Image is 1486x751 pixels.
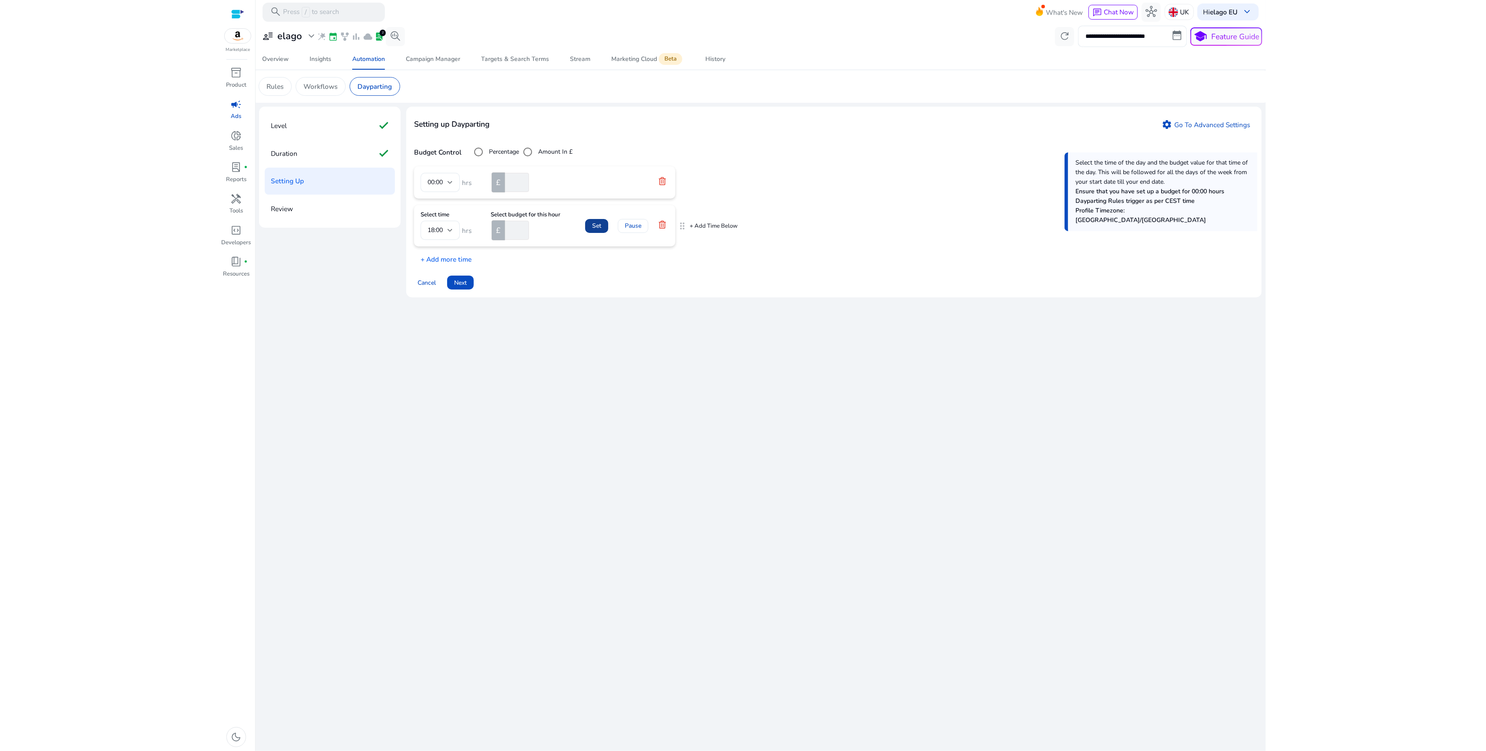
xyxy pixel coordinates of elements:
[231,162,242,173] span: lab_profile
[1169,7,1178,17] img: uk.svg
[221,223,252,254] a: code_blocksDevelopers
[447,276,474,290] button: Next
[357,81,392,91] p: Dayparting
[374,32,384,41] span: lab_profile
[378,146,389,161] mat-icon: check
[536,147,573,156] label: Amount In £
[303,81,337,91] p: Workflows
[221,254,252,286] a: book_4fiber_manual_recordResources
[463,143,573,161] mat-radio-group: budget control
[380,30,386,36] div: 2
[1203,9,1238,15] p: Hi
[1158,118,1254,132] a: Go To Advanced Settings
[1211,31,1259,42] p: Feature Guide
[1180,4,1189,20] p: UK
[231,256,242,267] span: book_4
[302,7,310,17] span: /
[677,219,687,232] mat-icon: drag_indicator
[491,212,560,219] h6: Select budget for this hour
[378,118,389,133] mat-icon: check
[270,6,281,17] span: search
[1092,8,1102,17] span: chat
[231,67,242,78] span: inventory_2
[1146,6,1157,17] span: hub
[231,99,242,110] span: campaign
[1055,27,1074,46] button: refresh
[611,55,684,63] div: Marketing Cloud
[481,56,549,62] div: Targets & Search Terms
[221,97,252,128] a: campaignAds
[222,239,251,247] p: Developers
[421,212,472,219] h6: Select time
[1162,119,1172,130] mat-icon: settings
[496,225,501,236] span: £
[414,148,462,157] b: Budget Control
[231,130,242,141] span: donut_small
[283,7,339,17] p: Press to search
[226,81,246,90] p: Product
[659,53,682,65] span: Beta
[271,173,304,189] p: Setting Up
[414,250,472,264] p: + Add more time
[244,165,248,169] span: fiber_manual_record
[226,175,246,184] p: Reports
[406,56,460,62] div: Campaign Manager
[221,191,252,222] a: handymanTools
[271,146,297,161] p: Duration
[460,226,472,236] span: hrs
[386,27,405,46] button: search_insights
[340,32,350,41] span: family_history
[1059,30,1070,42] span: refresh
[1190,27,1262,46] button: schoolFeature Guide
[263,30,274,42] span: user_attributes
[328,32,338,41] span: event
[618,219,648,233] button: Pause
[428,226,443,234] span: 18:00
[271,201,293,216] p: Review
[625,221,641,230] span: Pause
[1088,5,1138,20] button: chatChat Now
[277,30,302,42] h3: elago
[231,225,242,236] span: code_blocks
[363,32,373,41] span: cloud
[1104,7,1134,17] span: Chat Now
[1075,206,1206,224] b: Profile Timezone: [GEOGRAPHIC_DATA]/[GEOGRAPHIC_DATA]
[226,47,250,53] p: Marketplace
[1075,187,1224,195] b: Ensure that you have set up a budget for 00:00 hours
[487,147,519,156] label: Percentage
[1193,30,1207,44] span: school
[266,81,283,91] p: Rules
[1075,197,1195,205] b: Dayparting Rules trigger as per CEST time
[1065,152,1257,231] div: Select the time of the day and the budget value for that time of the day. This will be followed f...
[310,56,331,62] div: Insights
[1241,6,1253,17] span: keyboard_arrow_down
[262,56,289,62] div: Overview
[705,56,725,62] div: History
[585,219,608,233] button: Set
[306,30,317,42] span: expand_more
[1142,3,1161,22] button: hub
[570,56,590,62] div: Stream
[231,112,242,121] p: Ads
[418,278,436,287] span: Cancel
[414,276,439,290] button: Cancel
[414,118,489,130] span: Setting up Dayparting
[225,29,251,43] img: amazon.svg
[231,731,242,743] span: dark_mode
[229,144,243,153] p: Sales
[352,56,385,62] div: Automation
[229,207,243,216] p: Tools
[390,30,401,42] span: search_insights
[231,193,242,205] span: handyman
[592,221,601,230] span: Set
[454,278,467,287] span: Next
[221,128,252,160] a: donut_smallSales
[1046,5,1083,20] span: What's New
[271,118,287,133] p: Level
[1210,7,1238,17] b: elago EU
[244,260,248,264] span: fiber_manual_record
[317,32,327,41] span: wand_stars
[690,222,738,230] p: + Add Time Below
[351,32,361,41] span: bar_chart
[460,178,472,188] span: hrs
